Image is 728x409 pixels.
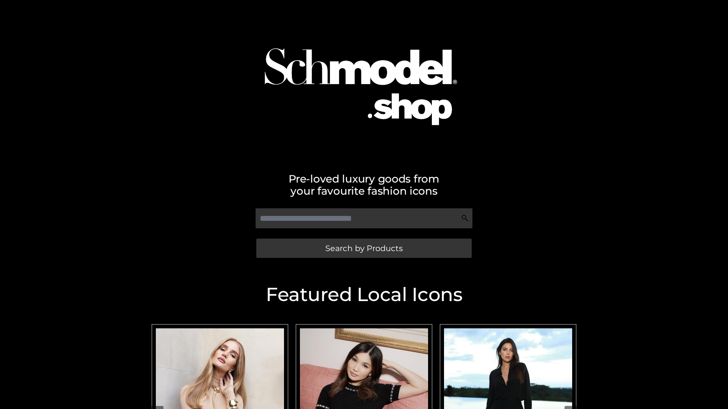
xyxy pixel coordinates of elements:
h2: Pre-loved luxury goods from your favourite fashion icons [148,173,580,197]
h2: Featured Local Icons​ [148,285,580,304]
a: Search by Products [256,239,472,258]
img: Search Icon [461,214,469,222]
span: Search by Products [325,244,403,252]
